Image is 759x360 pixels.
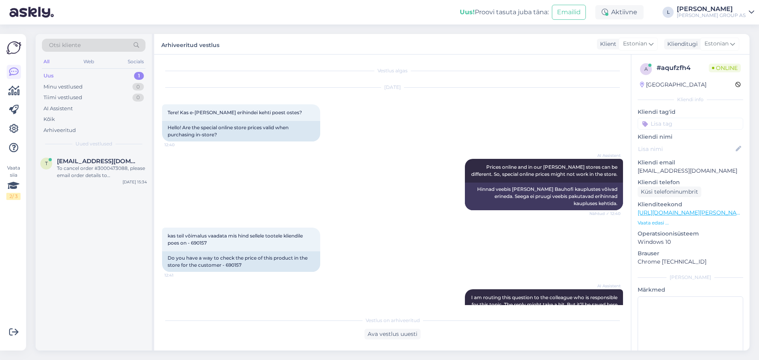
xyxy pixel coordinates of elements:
div: # aqufzfh4 [657,63,709,73]
span: 12:40 [164,142,194,148]
p: Märkmed [638,286,743,294]
a: [PERSON_NAME][PERSON_NAME] GROUP AS [677,6,754,19]
p: Windows 10 [638,238,743,246]
div: Uus [43,72,54,80]
span: kas teil võimalus vaadata mis hind sellele tootele kliendile poes on - 690157 [168,233,304,246]
span: I am routing this question to the colleague who is responsible for this topic. The reply might ta... [471,294,619,315]
div: [PERSON_NAME] GROUP AS [677,12,746,19]
div: Vestlus algas [162,67,623,74]
div: 0 [132,94,144,102]
img: Askly Logo [6,40,21,55]
p: Kliendi nimi [638,133,743,141]
p: [EMAIL_ADDRESS][DOMAIN_NAME] [638,167,743,175]
span: t [45,160,48,166]
span: Nähtud ✓ 12:40 [589,211,621,217]
span: Vestlus on arhiveeritud [366,317,420,324]
div: [DATE] 15:34 [123,179,147,185]
div: Vaata siia [6,164,21,200]
label: Arhiveeritud vestlus [161,39,219,49]
a: [URL][DOMAIN_NAME][PERSON_NAME] [638,209,747,216]
div: Küsi telefoninumbrit [638,187,701,197]
div: [PERSON_NAME] [677,6,746,12]
div: Klienditugi [664,40,698,48]
span: Uued vestlused [76,140,112,147]
div: Aktiivne [595,5,644,19]
div: Arhiveeritud [43,126,76,134]
p: Kliendi email [638,158,743,167]
p: Klienditeekond [638,200,743,209]
div: Tiimi vestlused [43,94,82,102]
div: Hello! Are the special online store prices valid when purchasing in-store? [162,121,320,141]
span: Prices online and in our [PERSON_NAME] stores can be different. So, special online prices might n... [471,164,619,177]
input: Lisa tag [638,118,743,130]
span: Estonian [704,40,729,48]
div: [GEOGRAPHIC_DATA] [640,81,706,89]
span: Tere! Kas e-[PERSON_NAME] erihindei kehti poest ostes? [168,109,302,115]
span: a [644,66,648,72]
span: 12:41 [164,272,194,278]
span: timak.targo@gmail.com [57,158,139,165]
div: All [42,57,51,67]
span: AI Assistent [591,283,621,289]
div: Web [82,57,96,67]
b: Uus! [460,8,475,16]
div: Ava vestlus uuesti [364,329,421,339]
div: Kõik [43,115,55,123]
div: AI Assistent [43,105,73,113]
div: 0 [132,83,144,91]
p: Kliendi tag'id [638,108,743,116]
div: L [663,7,674,18]
div: Do you have a way to check the price of this product in the store for the customer - 690157 [162,251,320,272]
div: [PERSON_NAME] [638,274,743,281]
p: Brauser [638,249,743,258]
div: Kliendi info [638,96,743,103]
div: [DATE] [162,84,623,91]
div: Hinnad veebis [PERSON_NAME] Bauhofi kauplustes võivad erineda. Seega ei pruugi veebis pakutavad e... [465,183,623,210]
div: Socials [126,57,145,67]
input: Lisa nimi [638,145,734,153]
span: AI Assistent [591,153,621,158]
div: 1 [134,72,144,80]
div: Minu vestlused [43,83,83,91]
span: Otsi kliente [49,41,81,49]
div: 2 / 3 [6,193,21,200]
p: Vaata edasi ... [638,219,743,226]
div: Proovi tasuta juba täna: [460,8,549,17]
p: Chrome [TECHNICAL_ID] [638,258,743,266]
p: Operatsioonisüsteem [638,230,743,238]
div: Klient [597,40,616,48]
button: Emailid [552,5,586,20]
div: To cancel order #3000473088, please email order details to [EMAIL_ADDRESS][PERSON_NAME][DOMAIN_NA... [57,165,147,179]
span: Estonian [623,40,647,48]
span: Online [709,64,741,72]
p: Kliendi telefon [638,178,743,187]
